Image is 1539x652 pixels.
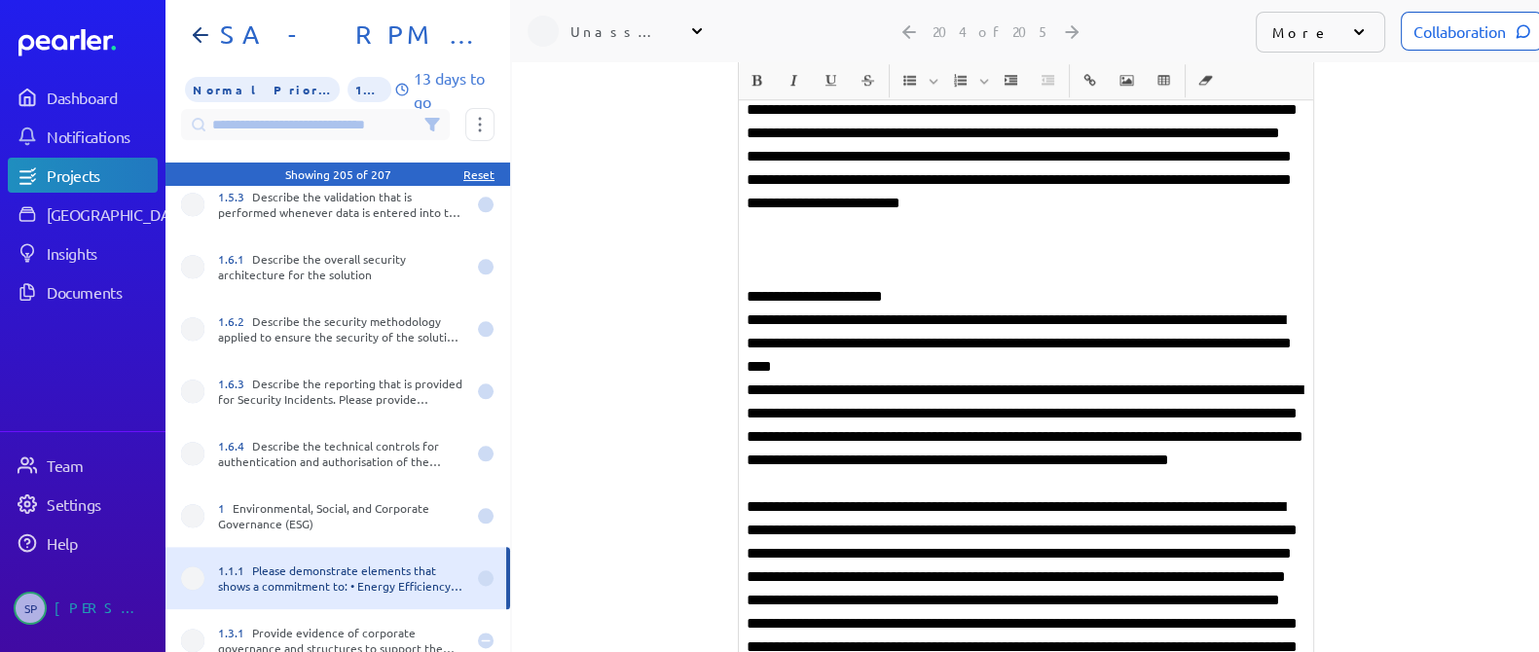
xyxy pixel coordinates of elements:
span: Decrease Indent [1031,64,1066,97]
div: Dashboard [47,88,156,107]
span: 1.3.1 [218,625,252,640]
span: Increase Indent [994,64,1029,97]
div: Notifications [47,127,156,146]
a: Settings [8,487,158,522]
span: Priority [185,77,340,102]
span: 1% of Questions Completed [348,77,391,102]
button: Insert Image [1111,64,1144,97]
div: 204 of 205 [933,22,1050,40]
div: Insights [47,243,156,263]
div: Reset [463,166,495,182]
div: Showing 205 of 207 [285,166,391,182]
a: SP[PERSON_NAME] [8,584,158,633]
div: Team [47,455,156,475]
div: Unassigned [570,21,668,41]
button: Insert table [1148,64,1181,97]
a: Projects [8,158,158,193]
a: [GEOGRAPHIC_DATA] [8,197,158,232]
a: Notifications [8,119,158,154]
span: 1.6.2 [218,313,252,329]
span: Underline [814,64,849,97]
a: Dashboard [8,80,158,115]
div: Please demonstrate elements that shows a commitment to: • Energy Efficiency • Reducing Carbon Foo... [218,562,465,594]
div: Help [47,533,156,553]
div: Describe the overall security architecture for the solution [218,251,465,282]
a: Team [8,448,158,483]
span: Insert link [1073,64,1108,97]
span: 1 [218,500,233,516]
button: Strike through [852,64,885,97]
span: Strike through [851,64,886,97]
span: Insert Image [1110,64,1145,97]
div: [PERSON_NAME] [55,592,152,625]
span: Italic [777,64,812,97]
span: 1.5.3 [218,189,252,204]
span: Insert table [1147,64,1182,97]
div: Describe the security methodology applied to ensure the security of the solution and the data. [218,313,465,344]
div: Environmental, Social, and Corporate Governance (ESG) [218,500,465,531]
div: [GEOGRAPHIC_DATA] [47,204,192,224]
div: Describe the reporting that is provided for Security Incidents. Please provide examples of this r... [218,376,465,407]
p: 13 days to go [414,66,495,113]
span: 1.6.1 [218,251,252,267]
h1: SA - RPM - Part B1 [212,19,479,51]
div: Projects [47,165,156,185]
a: Insights [8,235,158,271]
div: Describe the technical controls for authentication and authorisation of the solution. [218,438,465,469]
a: Documents [8,274,158,309]
button: Italic [778,64,811,97]
span: Insert Ordered List [943,64,992,97]
button: Insert Ordered List [944,64,977,97]
button: Clear Formatting [1190,64,1223,97]
button: Increase Indent [995,64,1028,97]
span: Sarah Pendlebury [14,592,47,625]
a: Help [8,525,158,561]
div: Settings [47,494,156,514]
span: 1.1.1 [218,562,252,578]
a: Dashboard [18,29,158,56]
div: Documents [47,282,156,302]
span: Insert Unordered List [893,64,941,97]
span: Clear Formatting [1189,64,1224,97]
span: 1.6.4 [218,438,252,453]
button: Underline [815,64,848,97]
button: Insert link [1074,64,1107,97]
button: Insert Unordered List [894,64,927,97]
div: Describe the validation that is performed whenever data is entered into the solution, in order to... [218,189,465,220]
button: Bold [741,64,774,97]
span: Bold [740,64,775,97]
span: 1.6.3 [218,376,252,391]
p: More [1272,22,1330,42]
